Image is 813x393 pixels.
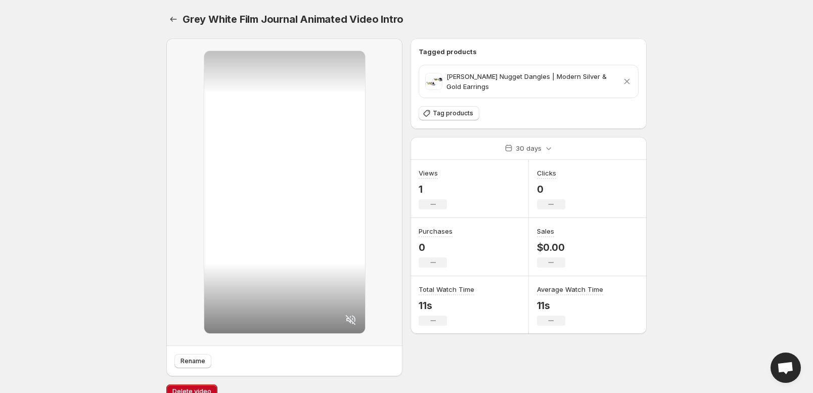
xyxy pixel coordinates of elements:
[419,241,453,253] p: 0
[537,168,556,178] h3: Clicks
[425,73,442,90] img: Black choker necklace
[174,354,211,368] button: Rename
[516,143,541,153] p: 30 days
[537,241,565,253] p: $0.00
[419,284,474,294] h3: Total Watch Time
[419,299,474,312] p: 11s
[537,284,603,294] h3: Average Watch Time
[537,183,565,195] p: 0
[419,226,453,236] h3: Purchases
[771,353,801,383] a: Open chat
[419,183,447,195] p: 1
[419,106,479,120] button: Tag products
[183,13,403,25] span: Grey White Film Journal Animated Video Intro
[433,109,473,117] span: Tag products
[419,168,438,178] h3: Views
[446,71,618,92] p: [PERSON_NAME] Nugget Dangles | Modern Silver & Gold Earrings
[419,47,639,57] h6: Tagged products
[537,226,554,236] h3: Sales
[166,12,180,26] button: Settings
[537,299,603,312] p: 11s
[180,357,205,365] span: Rename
